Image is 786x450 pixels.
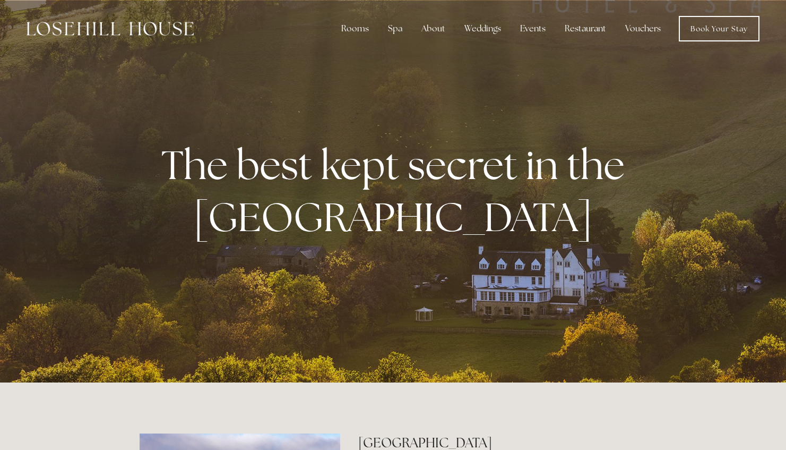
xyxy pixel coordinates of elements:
a: Book Your Stay [679,16,759,41]
div: Spa [379,18,411,39]
div: Restaurant [556,18,615,39]
div: About [413,18,454,39]
div: Events [512,18,554,39]
strong: The best kept secret in the [GEOGRAPHIC_DATA] [161,139,633,243]
a: Vouchers [617,18,669,39]
img: Losehill House [27,22,194,36]
div: Rooms [333,18,377,39]
div: Weddings [456,18,509,39]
